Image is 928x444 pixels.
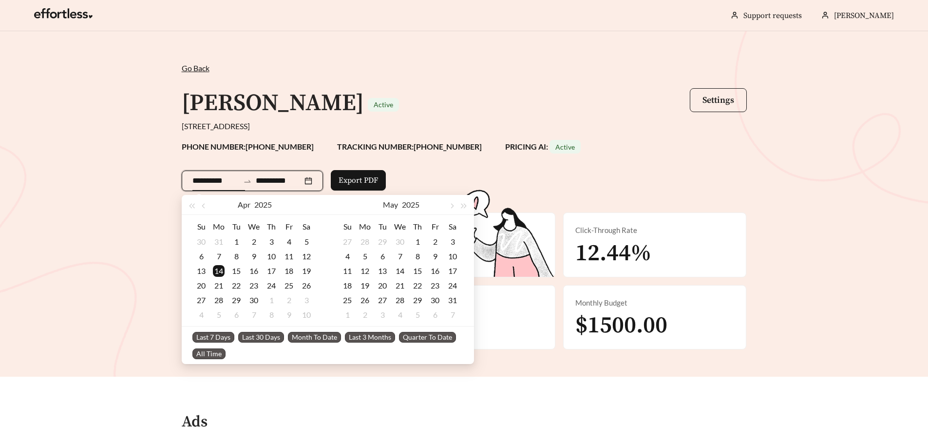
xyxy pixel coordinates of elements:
div: 7 [394,251,406,262]
td: 2025-05-31 [444,293,461,308]
div: 6 [195,251,207,262]
span: Quarter To Date [399,332,456,343]
td: 2025-05-24 [444,278,461,293]
td: 2025-06-05 [409,308,426,322]
div: 4 [341,251,353,262]
strong: PHONE NUMBER: [PHONE_NUMBER] [182,142,314,151]
td: 2025-04-07 [210,249,227,264]
th: Sa [298,219,315,234]
div: 13 [195,265,207,277]
td: 2025-04-05 [298,234,315,249]
div: 28 [394,294,406,306]
td: 2025-04-09 [245,249,263,264]
td: 2025-04-17 [263,264,280,278]
td: 2025-04-23 [245,278,263,293]
div: 1 [265,294,277,306]
td: 2025-05-11 [339,264,356,278]
span: Active [374,100,393,109]
div: 24 [447,280,458,291]
div: 27 [341,236,353,248]
div: 21 [213,280,225,291]
td: 2025-04-27 [339,234,356,249]
td: 2025-05-01 [409,234,426,249]
td: 2025-04-28 [210,293,227,308]
div: 6 [377,251,388,262]
td: 2025-05-09 [426,249,444,264]
td: 2025-05-27 [374,293,391,308]
th: Tu [374,219,391,234]
td: 2025-05-26 [356,293,374,308]
td: 2025-04-01 [227,234,245,249]
th: Mo [356,219,374,234]
span: [PERSON_NAME] [834,11,894,20]
div: 9 [283,309,295,321]
div: 15 [412,265,423,277]
td: 2025-06-06 [426,308,444,322]
span: Last 3 Months [345,332,395,343]
div: 2 [283,294,295,306]
div: 10 [301,309,312,321]
div: [STREET_ADDRESS] [182,120,747,132]
td: 2025-04-18 [280,264,298,278]
td: 2025-05-10 [298,308,315,322]
td: 2025-05-16 [426,264,444,278]
div: 7 [213,251,225,262]
td: 2025-05-12 [356,264,374,278]
span: Go Back [182,63,209,73]
h4: Ads [182,414,208,431]
td: 2025-05-25 [339,293,356,308]
button: Settings [690,88,747,112]
td: 2025-05-09 [280,308,298,322]
td: 2025-05-28 [391,293,409,308]
span: Export PDF [339,174,378,186]
div: 25 [341,294,353,306]
td: 2025-04-29 [374,234,391,249]
td: 2025-05-05 [356,249,374,264]
td: 2025-04-25 [280,278,298,293]
th: Su [339,219,356,234]
div: 31 [213,236,225,248]
td: 2025-04-06 [192,249,210,264]
th: Tu [227,219,245,234]
div: 25 [283,280,295,291]
div: 4 [195,309,207,321]
td: 2025-04-30 [245,293,263,308]
button: Apr [238,195,250,214]
div: 3 [265,236,277,248]
div: 29 [412,294,423,306]
td: 2025-06-02 [356,308,374,322]
td: 2025-05-20 [374,278,391,293]
td: 2025-05-30 [426,293,444,308]
div: 30 [429,294,441,306]
span: Last 7 Days [192,332,234,343]
span: to [243,176,252,185]
td: 2025-06-03 [374,308,391,322]
div: 9 [248,251,260,262]
td: 2025-05-02 [426,234,444,249]
span: Settings [702,95,734,106]
div: 17 [447,265,458,277]
td: 2025-05-14 [391,264,409,278]
div: 8 [265,309,277,321]
td: 2025-04-12 [298,249,315,264]
a: Support requests [743,11,802,20]
div: 8 [412,251,423,262]
td: 2025-03-31 [210,234,227,249]
div: 28 [359,236,371,248]
td: 2025-05-08 [409,249,426,264]
div: 5 [301,236,312,248]
td: 2025-04-20 [192,278,210,293]
button: Export PDF [331,170,386,191]
div: 2 [429,236,441,248]
div: 19 [301,265,312,277]
div: 18 [283,265,295,277]
div: 3 [377,309,388,321]
td: 2025-04-08 [227,249,245,264]
td: 2025-04-15 [227,264,245,278]
td: 2025-04-19 [298,264,315,278]
td: 2025-04-11 [280,249,298,264]
td: 2025-05-04 [192,308,210,322]
td: 2025-04-29 [227,293,245,308]
div: 23 [248,280,260,291]
th: Fr [280,219,298,234]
